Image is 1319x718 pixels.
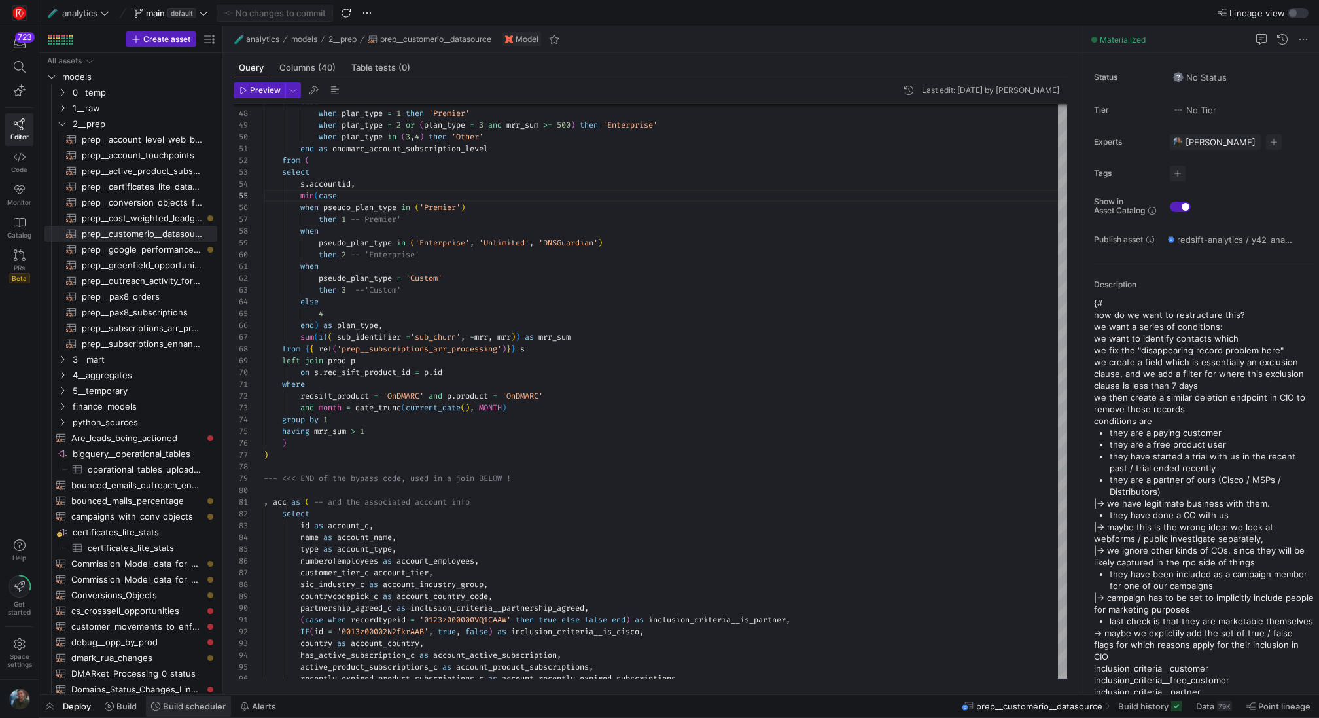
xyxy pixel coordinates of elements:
[234,225,248,237] div: 58
[282,155,300,166] span: from
[300,190,314,201] span: min
[1100,35,1146,45] span: Materialized
[323,320,332,331] span: as
[525,332,534,342] span: as
[319,108,337,118] span: when
[11,554,27,562] span: Help
[44,336,217,351] div: Press SPACE to select this row.
[319,190,337,201] span: case
[9,273,30,283] span: Beta
[474,332,488,342] span: mrr
[571,120,575,130] span: )
[488,332,493,342] span: ,
[71,619,202,634] span: customer_movements_to_enforcement​​​​​​​​​​
[1170,69,1230,86] button: No statusNo Status
[337,320,378,331] span: plan_type
[1190,695,1238,717] button: Data79K
[1172,137,1183,147] img: https://storage.googleapis.com/y42-prod-data-exchange/images/6IdsliWYEjCj6ExZYNtk9pMT8U8l8YHLguyz...
[5,533,33,567] button: Help
[529,238,534,248] span: ,
[13,7,26,20] img: https://storage.googleapis.com/y42-prod-data-exchange/images/C0c2ZRu8XU2mQEXUlKrTCN4i0dD3czfOt8UZ...
[44,147,217,163] div: Press SPACE to select this row.
[146,8,165,18] span: main
[314,332,319,342] span: (
[1173,105,1216,115] span: No Tier
[234,343,248,355] div: 68
[73,399,215,414] span: finance_models
[234,107,248,119] div: 48
[1240,695,1316,717] button: Point lineage
[44,619,217,634] a: customer_movements_to_enforcement​​​​​​​​​​
[234,319,248,331] div: 66
[279,63,336,72] span: Columns
[506,120,538,130] span: mrr_sum
[44,273,217,289] div: Press SPACE to select this row.
[44,446,217,461] div: Press SPACE to select this row.
[1173,72,1184,82] img: No status
[44,571,217,587] a: Commission_Model_data_for_AEs_and_SDRs_sdroutput​​​​​​​​​​
[300,332,314,342] span: sum
[319,249,337,260] span: then
[1118,701,1169,711] span: Build history
[82,226,202,242] span: prep__customerio__datasource​​​​​​​​​​
[342,108,383,118] span: plan_type
[234,119,248,131] div: 49
[234,213,248,225] div: 57
[378,320,383,331] span: ,
[355,285,401,295] span: --'Custom'
[71,603,202,619] span: cs_crosssell_opportunities​​​​​​​​​​
[1217,701,1232,711] div: 79K
[71,666,202,681] span: DMARket_Processing_0_status​​​​​​​​​​
[314,190,319,201] span: (
[163,701,226,711] span: Build scheduler
[410,332,461,342] span: 'sub_churn'
[318,63,336,72] span: (40)
[62,8,97,18] span: analytics
[406,108,424,118] span: then
[387,108,392,118] span: =
[429,132,447,142] span: then
[5,2,33,24] a: https://storage.googleapis.com/y42-prod-data-exchange/images/C0c2ZRu8XU2mQEXUlKrTCN4i0dD3czfOt8UZ...
[282,344,300,354] span: from
[246,35,279,44] span: analytics
[598,238,603,248] span: )
[319,238,392,248] span: pseudo_plan_type
[415,132,419,142] span: 4
[1258,701,1310,711] span: Point lineage
[44,556,217,571] a: Commission_Model_data_for_AEs_and_SDRs_aeoutput​​​​​​​​​​
[309,344,314,354] span: {
[44,179,217,194] div: Press SPACE to select this row.
[319,120,337,130] span: when
[82,242,202,257] span: prep__google_performance_analysis​​​​​​​​​​
[342,249,346,260] span: 2
[429,108,470,118] span: 'Premier'
[1094,321,1314,332] p: we want a series of conditions:
[319,332,328,342] span: if
[5,632,33,674] a: Spacesettings
[234,143,248,154] div: 51
[342,120,383,130] span: plan_type
[234,131,248,143] div: 50
[511,332,516,342] span: )
[143,35,190,44] span: Create asset
[557,120,571,130] span: 500
[1094,280,1314,289] p: Description
[44,461,217,477] a: operational_tables_uploaded_conversions​​​​​​​​​
[82,258,202,273] span: prep__greenfield_opportunity_touchpoints​​​​​​​​​​
[234,166,248,178] div: 53
[401,202,410,213] span: in
[250,86,281,95] span: Preview
[234,82,285,98] button: Preview
[305,155,309,166] span: (
[516,332,520,342] span: )
[82,321,202,336] span: prep__subscriptions_arr_processing​​​​​​​​​​
[328,35,357,44] span: 2__prep
[82,274,202,289] span: prep__outreach_activity_for_sdrs​​​​​​​​​​
[1094,197,1145,215] span: Show in Asset Catalog
[325,31,360,47] button: 2__prep
[351,63,410,72] span: Table tests
[396,108,401,118] span: 1
[44,540,217,556] a: certificates_lite_stats​​​​​​​​​
[82,179,202,194] span: prep__certificates_lite_data_with_account_info​​​​​​​​​​
[73,446,215,461] span: bigquery__operational_tables​​​​​​​​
